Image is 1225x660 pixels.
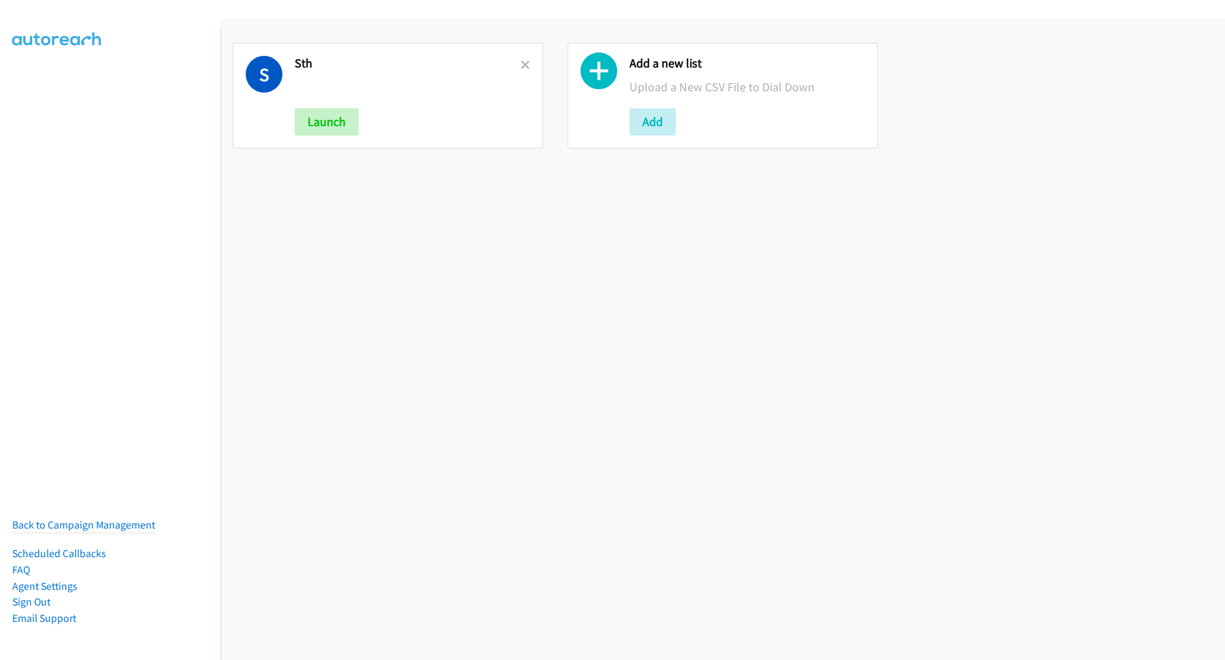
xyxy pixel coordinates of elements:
[295,56,521,72] h2: Sth
[12,563,30,576] a: FAQ
[630,108,676,136] button: Add
[12,595,50,608] a: Sign Out
[12,612,76,625] a: Email Support
[12,580,78,593] a: Agent Settings
[12,547,106,560] a: Scheduled Callbacks
[295,108,359,136] button: Launch
[12,518,155,531] a: Back to Campaign Management
[246,56,282,93] h1: S
[630,78,865,96] p: Upload a New CSV File to Dial Down
[630,56,865,72] h2: Add a new list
